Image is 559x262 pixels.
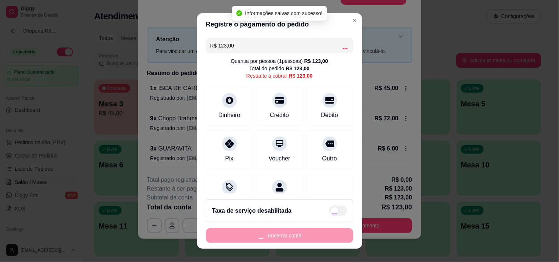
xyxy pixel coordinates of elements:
[286,65,310,72] div: R$ 123,00
[270,111,289,120] div: Crédito
[225,154,233,163] div: Pix
[245,10,322,16] span: Informações salvas com sucesso!
[322,154,337,163] div: Outro
[304,57,328,65] div: R$ 123,00
[219,111,241,120] div: Dinheiro
[197,13,362,35] header: Registre o pagamento do pedido
[349,15,361,26] button: Close
[210,38,342,53] input: Ex.: hambúrguer de cordeiro
[247,72,313,79] div: Restante a cobrar
[321,111,338,120] div: Débito
[289,72,313,79] div: R$ 123,00
[342,42,349,49] div: Loading
[236,10,242,16] span: check-circle
[212,206,292,215] h2: Taxa de serviço desabilitada
[269,154,290,163] div: Voucher
[249,65,310,72] div: Total do pedido
[231,57,328,65] div: Quantia por pessoa ( 1 pessoas)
